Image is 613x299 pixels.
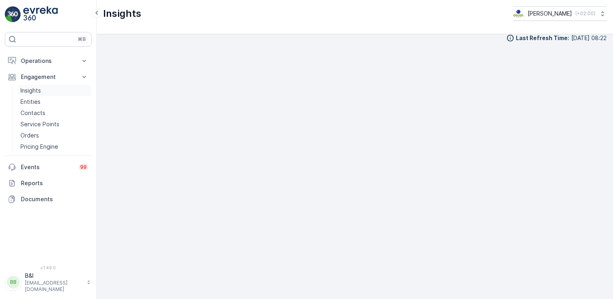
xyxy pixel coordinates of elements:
p: ( +02:00 ) [575,10,595,17]
p: Orders [20,131,39,139]
p: [DATE] 08:22 [571,34,607,42]
p: Last Refresh Time : [516,34,569,42]
a: Insights [17,85,91,96]
p: [PERSON_NAME] [528,10,572,18]
p: [EMAIL_ADDRESS][DOMAIN_NAME] [25,280,83,293]
a: Documents [5,191,91,207]
img: basis-logo_rgb2x.png [513,9,524,18]
a: Pricing Engine [17,141,91,152]
a: Events99 [5,159,91,175]
p: Engagement [21,73,75,81]
a: Orders [17,130,91,141]
p: Events [21,163,74,171]
span: v 1.49.0 [5,265,91,270]
a: Reports [5,175,91,191]
p: Service Points [20,120,59,128]
div: BB [7,276,20,289]
button: Operations [5,53,91,69]
a: Entities [17,96,91,107]
a: Contacts [17,107,91,119]
p: Contacts [20,109,45,117]
button: Engagement [5,69,91,85]
p: 99 [80,164,87,170]
p: B&I [25,272,83,280]
p: Operations [21,57,75,65]
p: Documents [21,195,88,203]
p: Entities [20,98,41,106]
p: Insights [103,7,141,20]
button: BBB&I[EMAIL_ADDRESS][DOMAIN_NAME] [5,272,91,293]
p: Insights [20,87,41,95]
a: Service Points [17,119,91,130]
img: logo_light-DOdMpM7g.png [23,6,58,22]
img: logo [5,6,21,22]
button: [PERSON_NAME](+02:00) [513,6,607,21]
p: Reports [21,179,88,187]
p: Pricing Engine [20,143,58,151]
p: ⌘B [78,36,86,42]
